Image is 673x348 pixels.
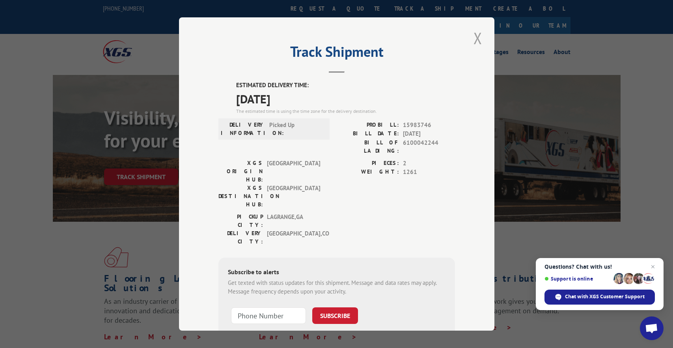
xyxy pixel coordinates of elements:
[267,159,320,184] span: [GEOGRAPHIC_DATA]
[218,213,263,229] label: PICKUP CITY:
[236,81,455,90] label: ESTIMATED DELIVERY TIME:
[471,27,485,49] button: Close modal
[218,184,263,209] label: XGS DESTINATION HUB:
[267,213,320,229] span: LAGRANGE , GA
[236,90,455,108] span: [DATE]
[403,159,455,168] span: 2
[337,138,399,155] label: BILL OF LADING:
[337,159,399,168] label: PIECES:
[228,329,242,337] strong: Note:
[269,121,323,137] span: Picked Up
[218,159,263,184] label: XGS ORIGIN HUB:
[544,290,655,305] span: Chat with XGS Customer Support
[312,307,358,324] button: SUBSCRIBE
[218,229,263,246] label: DELIVERY CITY:
[337,129,399,138] label: BILL DATE:
[403,129,455,138] span: [DATE]
[565,293,645,300] span: Chat with XGS Customer Support
[544,264,655,270] span: Questions? Chat with us!
[228,267,446,279] div: Subscribe to alerts
[221,121,265,137] label: DELIVERY INFORMATION:
[337,168,399,177] label: WEIGHT:
[228,279,446,296] div: Get texted with status updates for this shipment. Message and data rates may apply. Message frequ...
[403,168,455,177] span: 1261
[231,307,306,324] input: Phone Number
[544,276,611,282] span: Support is online
[267,184,320,209] span: [GEOGRAPHIC_DATA]
[403,121,455,130] span: 15983746
[640,316,664,340] a: Open chat
[218,46,455,61] h2: Track Shipment
[267,229,320,246] span: [GEOGRAPHIC_DATA] , CO
[337,121,399,130] label: PROBILL:
[236,108,455,115] div: The estimated time is using the time zone for the delivery destination.
[403,138,455,155] span: 6100042244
